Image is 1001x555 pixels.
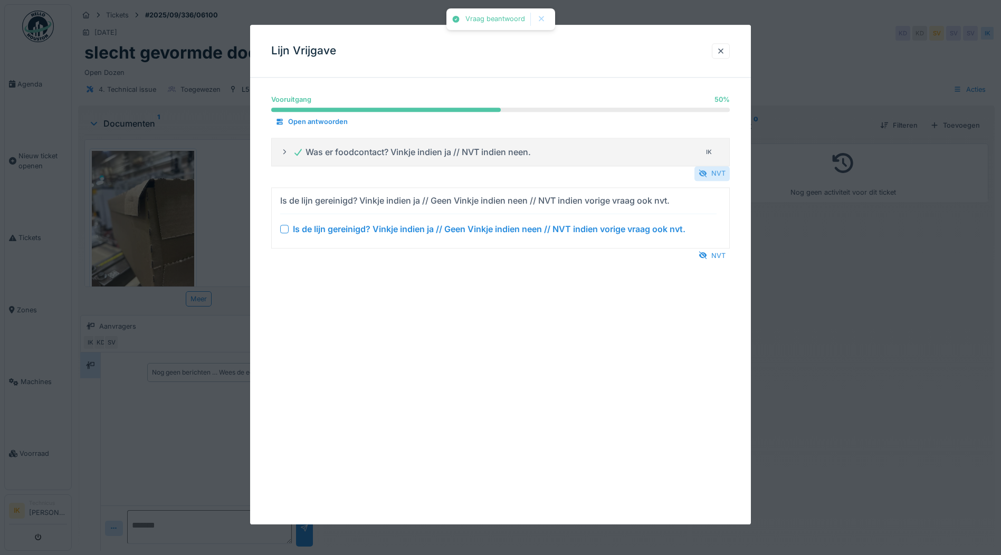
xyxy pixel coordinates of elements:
[293,146,531,158] div: Was er foodcontact? Vinkje indien ja // NVT indien neen.
[271,115,352,129] div: Open antwoorden
[271,108,730,112] progress: 50 %
[465,15,525,24] div: Vraag beantwoord
[276,192,725,244] summary: Is de lijn gereinigd? Vinkje indien ja // Geen Vinkje indien neen // NVT indien vorige vraag ook ...
[702,145,717,159] div: IK
[714,94,730,104] div: 50 %
[694,167,730,181] div: NVT
[271,94,311,104] div: Vooruitgang
[276,142,725,162] summary: Was er foodcontact? Vinkje indien ja // NVT indien neen.IK
[293,223,685,235] div: Is de lijn gereinigd? Vinkje indien ja // Geen Vinkje indien neen // NVT indien vorige vraag ook ...
[694,248,730,263] div: NVT
[280,194,670,207] div: Is de lijn gereinigd? Vinkje indien ja // Geen Vinkje indien neen // NVT indien vorige vraag ook ...
[271,44,336,58] h3: Lijn Vrijgave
